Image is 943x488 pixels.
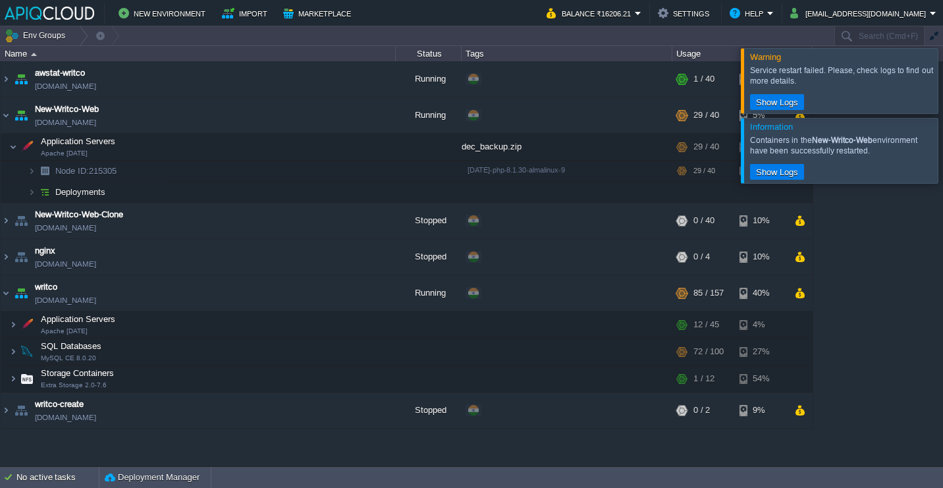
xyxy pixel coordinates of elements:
[35,208,123,221] a: New-Writco-Web-Clone
[790,5,930,21] button: [EMAIL_ADDRESS][DOMAIN_NAME]
[396,393,462,428] div: Stopped
[54,186,107,198] a: Deployments
[750,122,793,132] span: Information
[740,393,782,428] div: 9%
[36,182,54,202] img: AMDAwAAAACH5BAEAAAAALAAAAAABAAEAAAICRAEAOw==
[35,244,55,258] span: nginx
[41,149,88,157] span: Apache [DATE]
[693,239,710,275] div: 0 / 4
[750,65,934,86] div: Service restart failed. Please, check logs to find out more details.
[658,5,713,21] button: Settings
[740,339,782,365] div: 27%
[693,61,714,97] div: 1 / 40
[730,5,767,21] button: Help
[12,275,30,311] img: AMDAwAAAACH5BAEAAAAALAAAAAABAAEAAAICRAEAOw==
[740,312,782,338] div: 4%
[740,97,782,133] div: 5%
[750,135,934,156] div: Containers in the environment have been successfully restarted.
[1,46,395,61] div: Name
[740,161,782,181] div: 5%
[35,398,84,411] a: writco-create
[693,366,714,392] div: 1 / 12
[396,275,462,311] div: Running
[18,134,36,160] img: AMDAwAAAACH5BAEAAAAALAAAAAABAAEAAAICRAEAOw==
[35,294,96,307] a: [DOMAIN_NAME]
[222,5,271,21] button: Import
[740,61,782,97] div: 7%
[35,221,96,234] a: [DOMAIN_NAME]
[35,116,96,129] a: [DOMAIN_NAME]
[40,341,103,351] a: SQL DatabasesMySQL CE 8.0.20
[12,239,30,275] img: AMDAwAAAACH5BAEAAAAALAAAAAABAAEAAAICRAEAOw==
[740,134,782,160] div: 5%
[1,203,11,238] img: AMDAwAAAACH5BAEAAAAALAAAAAABAAEAAAICRAEAOw==
[693,339,724,365] div: 72 / 100
[54,165,119,176] a: Node ID:215305
[35,411,96,424] a: [DOMAIN_NAME]
[547,5,635,21] button: Balance ₹16206.21
[693,203,714,238] div: 0 / 40
[396,46,461,61] div: Status
[40,313,117,325] span: Application Servers
[740,366,782,392] div: 54%
[35,281,57,294] span: writco
[693,275,724,311] div: 85 / 157
[396,97,462,133] div: Running
[5,7,94,20] img: APIQCloud
[9,339,17,365] img: AMDAwAAAACH5BAEAAAAALAAAAAABAAEAAAICRAEAOw==
[54,165,119,176] span: 215305
[752,166,802,178] button: Show Logs
[35,80,96,93] a: [DOMAIN_NAME]
[28,161,36,181] img: AMDAwAAAACH5BAEAAAAALAAAAAABAAEAAAICRAEAOw==
[35,103,99,116] a: New-Writco-Web
[462,46,672,61] div: Tags
[31,53,37,56] img: AMDAwAAAACH5BAEAAAAALAAAAAABAAEAAAICRAEAOw==
[41,354,96,362] span: MySQL CE 8.0.20
[40,136,117,147] span: Application Servers
[396,239,462,275] div: Stopped
[36,161,54,181] img: AMDAwAAAACH5BAEAAAAALAAAAAABAAEAAAICRAEAOw==
[396,61,462,97] div: Running
[5,26,70,45] button: Env Groups
[750,52,781,62] span: Warning
[9,366,17,392] img: AMDAwAAAACH5BAEAAAAALAAAAAABAAEAAAICRAEAOw==
[12,203,30,238] img: AMDAwAAAACH5BAEAAAAALAAAAAABAAEAAAICRAEAOw==
[1,393,11,428] img: AMDAwAAAACH5BAEAAAAALAAAAAABAAEAAAICRAEAOw==
[693,134,719,160] div: 29 / 40
[12,61,30,97] img: AMDAwAAAACH5BAEAAAAALAAAAAABAAEAAAICRAEAOw==
[16,467,99,488] div: No active tasks
[462,134,672,160] div: dec_backup.zip
[105,471,200,484] button: Deployment Manager
[35,67,85,80] span: awstat-writco
[18,366,36,392] img: AMDAwAAAACH5BAEAAAAALAAAAAABAAEAAAICRAEAOw==
[673,46,812,61] div: Usage
[1,275,11,311] img: AMDAwAAAACH5BAEAAAAALAAAAAABAAEAAAICRAEAOw==
[396,203,462,238] div: Stopped
[1,97,11,133] img: AMDAwAAAACH5BAEAAAAALAAAAAABAAEAAAICRAEAOw==
[9,312,17,338] img: AMDAwAAAACH5BAEAAAAALAAAAAABAAEAAAICRAEAOw==
[40,340,103,352] span: SQL Databases
[40,367,116,379] span: Storage Containers
[35,258,96,271] a: [DOMAIN_NAME]
[119,5,209,21] button: New Environment
[740,203,782,238] div: 10%
[55,166,89,176] span: Node ID:
[18,312,36,338] img: AMDAwAAAACH5BAEAAAAALAAAAAABAAEAAAICRAEAOw==
[693,161,715,181] div: 29 / 40
[740,275,782,311] div: 40%
[812,136,873,145] b: New-Writco-Web
[752,96,802,108] button: Show Logs
[41,381,107,389] span: Extra Storage 2.0-7.6
[693,312,719,338] div: 12 / 45
[693,97,719,133] div: 29 / 40
[40,136,117,146] a: Application ServersApache [DATE]
[12,97,30,133] img: AMDAwAAAACH5BAEAAAAALAAAAAABAAEAAAICRAEAOw==
[40,368,116,378] a: Storage ContainersExtra Storage 2.0-7.6
[468,166,565,174] span: [DATE]-php-8.1.30-almalinux-9
[1,239,11,275] img: AMDAwAAAACH5BAEAAAAALAAAAAABAAEAAAICRAEAOw==
[740,239,782,275] div: 10%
